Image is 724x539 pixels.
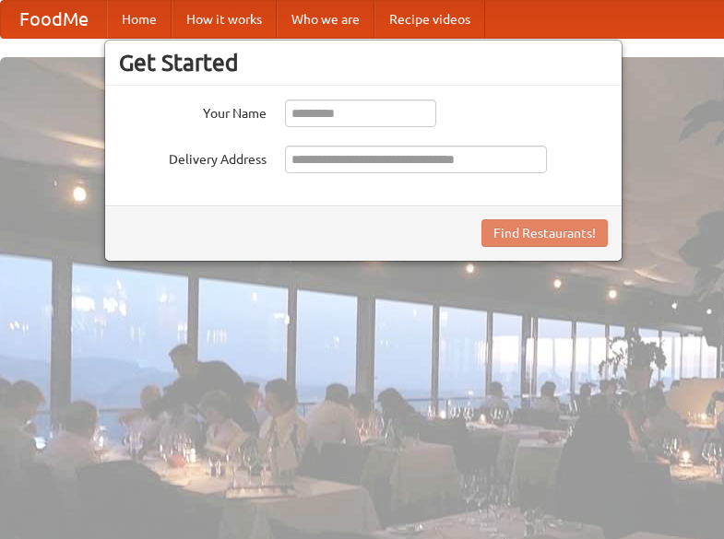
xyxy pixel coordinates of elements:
[119,146,267,169] label: Delivery Address
[172,1,277,38] a: How it works
[107,1,172,38] a: Home
[374,1,485,38] a: Recipe videos
[481,219,608,247] button: Find Restaurants!
[1,1,107,38] a: FoodMe
[277,1,374,38] a: Who we are
[119,49,608,76] h3: Get Started
[119,100,267,123] label: Your Name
